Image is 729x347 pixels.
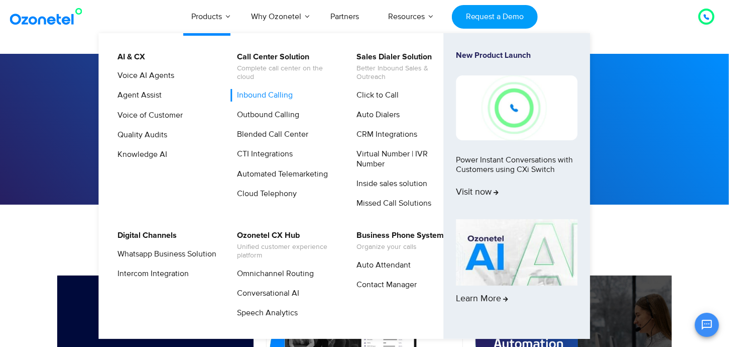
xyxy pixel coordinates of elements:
a: Speech Analytics [230,307,299,319]
a: Inbound Calling [230,89,294,102]
a: Intercom Integration [111,268,190,280]
a: Voice AI Agents [111,69,176,82]
a: Cloud Telephony [230,188,298,200]
a: Sales Dialer SolutionBetter Inbound Sales & Outreach [350,51,457,83]
a: Request a Demo [452,5,538,29]
a: Voice of Customer [111,109,184,122]
a: AI & CX [111,51,147,63]
a: Virtual Number | IVR Number [350,148,457,170]
a: Business Phone SystemOrganize your calls [350,229,445,253]
a: Blended Call Center [230,128,310,141]
span: Learn More [456,294,508,305]
span: Better Inbound Sales & Outreach [356,64,455,81]
h1: Ebooks [51,113,678,141]
a: Missed Call Solutions [350,197,433,210]
span: Complete call center on the cloud [237,64,336,81]
a: Conversational AI [230,287,301,300]
a: Contact Manager [350,279,418,291]
a: Whatsapp Business Solution [111,248,218,261]
a: New Product LaunchPower Instant Conversations with Customers using CXi SwitchVisit now [456,51,577,215]
a: Digital Channels [111,229,178,242]
span: Organize your calls [356,243,444,251]
a: Omnichannel Routing [230,268,315,280]
span: Unified customer experience platform [237,243,336,260]
a: Knowledge AI [111,148,169,161]
a: Agent Assist [111,89,163,102]
a: CRM Integrations [350,128,419,141]
a: Learn More [456,219,577,322]
a: Click to Call [350,89,400,102]
a: Inside sales solution [350,178,429,190]
img: AI [456,219,577,286]
a: Call Center SolutionComplete call center on the cloud [230,51,337,83]
a: Auto Dialers [350,109,401,121]
a: Quality Audits [111,129,169,141]
span: Visit now [456,187,499,198]
a: Automated Telemarketing [230,168,329,181]
a: Outbound Calling [230,109,301,121]
a: CTI Integrations [230,148,294,160]
a: Ozonetel CX HubUnified customer experience platform [230,229,337,262]
a: Auto Attendant [350,259,412,272]
img: New-Project-17.png [456,75,577,140]
button: Open chat [695,313,719,337]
